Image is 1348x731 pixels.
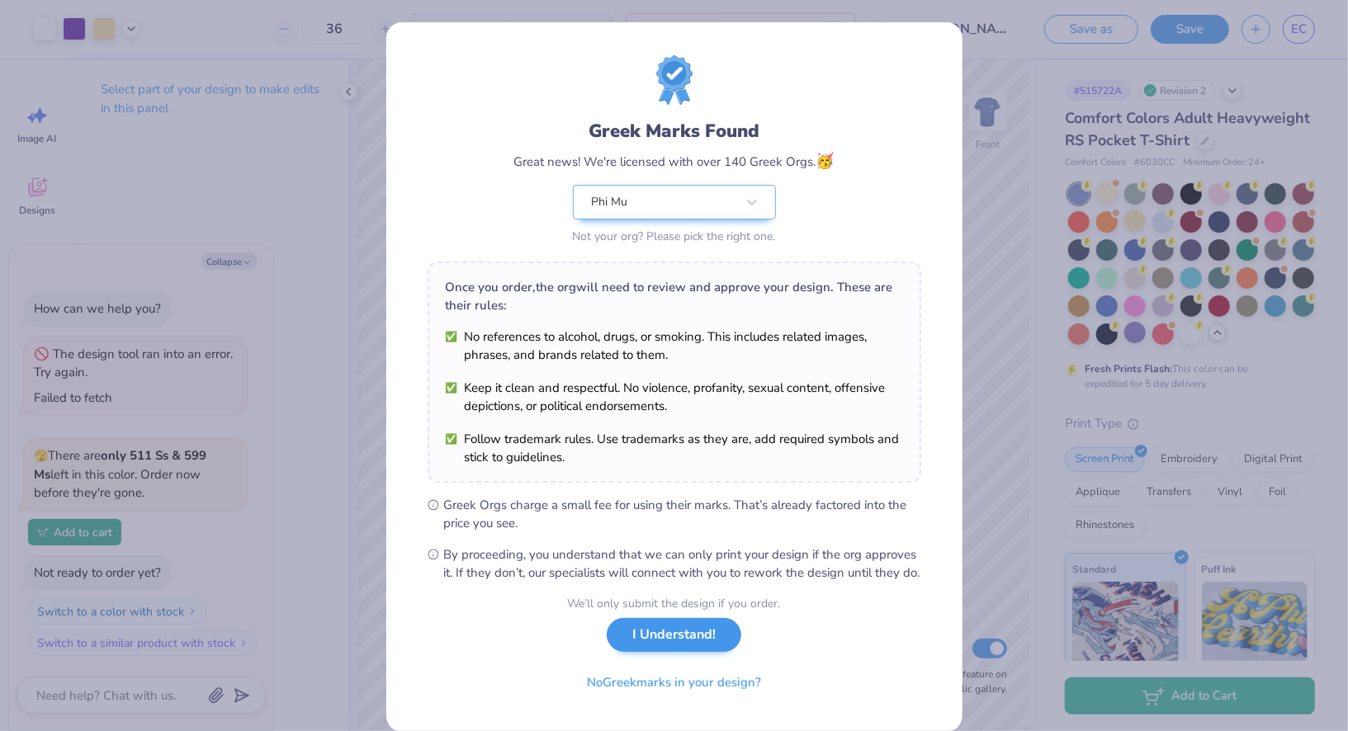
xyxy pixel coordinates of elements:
[573,228,776,245] div: Not your org? Please pick the right one.
[573,666,775,700] button: NoGreekmarks in your design?
[446,278,903,314] div: Once you order, the org will need to review and approve your design. These are their rules:
[446,328,903,364] li: No references to alcohol, drugs, or smoking. This includes related images, phrases, and brands re...
[446,430,903,466] li: Follow trademark rules. Use trademarks as they are, add required symbols and stick to guidelines.
[568,595,781,612] div: We’ll only submit the design if you order.
[607,618,741,652] button: I Understand!
[514,150,835,172] div: Great news! We're licensed with over 140 Greek Orgs.
[444,496,921,532] span: Greek Orgs charge a small fee for using their marks. That’s already factored into the price you see.
[656,55,693,105] img: License badge
[816,151,835,171] span: 🥳
[446,379,903,415] li: Keep it clean and respectful. No violence, profanity, sexual content, offensive depictions, or po...
[444,545,921,582] span: By proceeding, you understand that we can only print your design if the org approves it. If they ...
[589,118,759,144] div: Greek Marks Found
